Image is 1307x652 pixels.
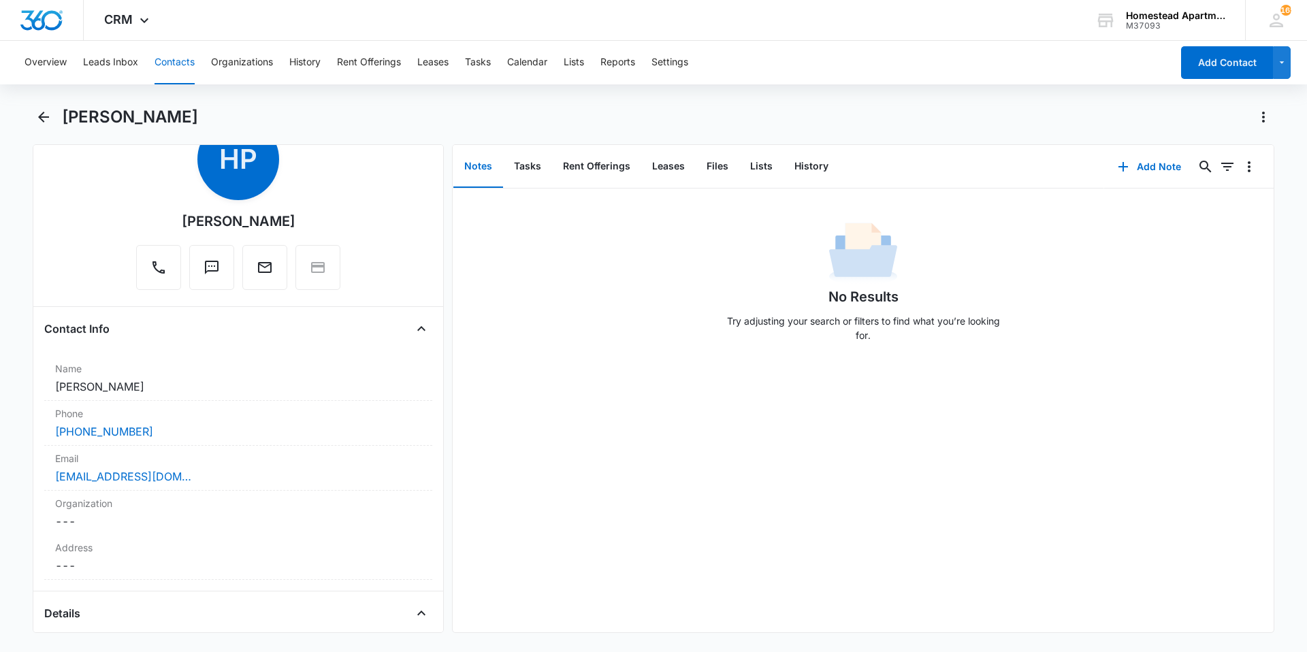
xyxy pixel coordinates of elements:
[641,146,696,188] button: Leases
[55,423,153,440] a: [PHONE_NUMBER]
[507,41,547,84] button: Calendar
[44,446,432,491] div: Email[EMAIL_ADDRESS][DOMAIN_NAME]
[55,513,421,529] dd: ---
[55,557,421,574] dd: ---
[564,41,584,84] button: Lists
[503,146,552,188] button: Tasks
[1126,10,1225,21] div: account name
[337,41,401,84] button: Rent Offerings
[1195,156,1216,178] button: Search...
[55,361,421,376] label: Name
[696,146,739,188] button: Files
[25,41,67,84] button: Overview
[155,41,195,84] button: Contacts
[417,41,449,84] button: Leases
[1104,150,1195,183] button: Add Note
[55,451,421,466] label: Email
[44,321,110,337] h4: Contact Info
[136,245,181,290] button: Call
[55,468,191,485] a: [EMAIL_ADDRESS][DOMAIN_NAME]
[410,318,432,340] button: Close
[651,41,688,84] button: Settings
[33,106,54,128] button: Back
[1238,156,1260,178] button: Overflow Menu
[1280,5,1291,16] span: 165
[83,41,138,84] button: Leads Inbox
[453,146,503,188] button: Notes
[242,245,287,290] button: Email
[1280,5,1291,16] div: notifications count
[829,218,897,287] img: No Data
[1126,21,1225,31] div: account id
[784,146,839,188] button: History
[1253,106,1274,128] button: Actions
[182,211,295,231] div: [PERSON_NAME]
[211,41,273,84] button: Organizations
[465,41,491,84] button: Tasks
[44,356,432,401] div: Name[PERSON_NAME]
[44,535,432,580] div: Address---
[600,41,635,84] button: Reports
[55,496,421,510] label: Organization
[189,266,234,278] a: Text
[1216,156,1238,178] button: Filters
[828,287,899,307] h1: No Results
[55,406,421,421] label: Phone
[289,41,321,84] button: History
[55,540,421,555] label: Address
[1181,46,1273,79] button: Add Contact
[720,314,1006,342] p: Try adjusting your search or filters to find what you’re looking for.
[44,605,80,621] h4: Details
[55,378,421,395] dd: [PERSON_NAME]
[739,146,784,188] button: Lists
[44,401,432,446] div: Phone[PHONE_NUMBER]
[242,266,287,278] a: Email
[552,146,641,188] button: Rent Offerings
[136,266,181,278] a: Call
[104,12,133,27] span: CRM
[410,602,432,624] button: Close
[197,118,279,200] span: HP
[44,491,432,535] div: Organization---
[189,245,234,290] button: Text
[62,107,198,127] h1: [PERSON_NAME]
